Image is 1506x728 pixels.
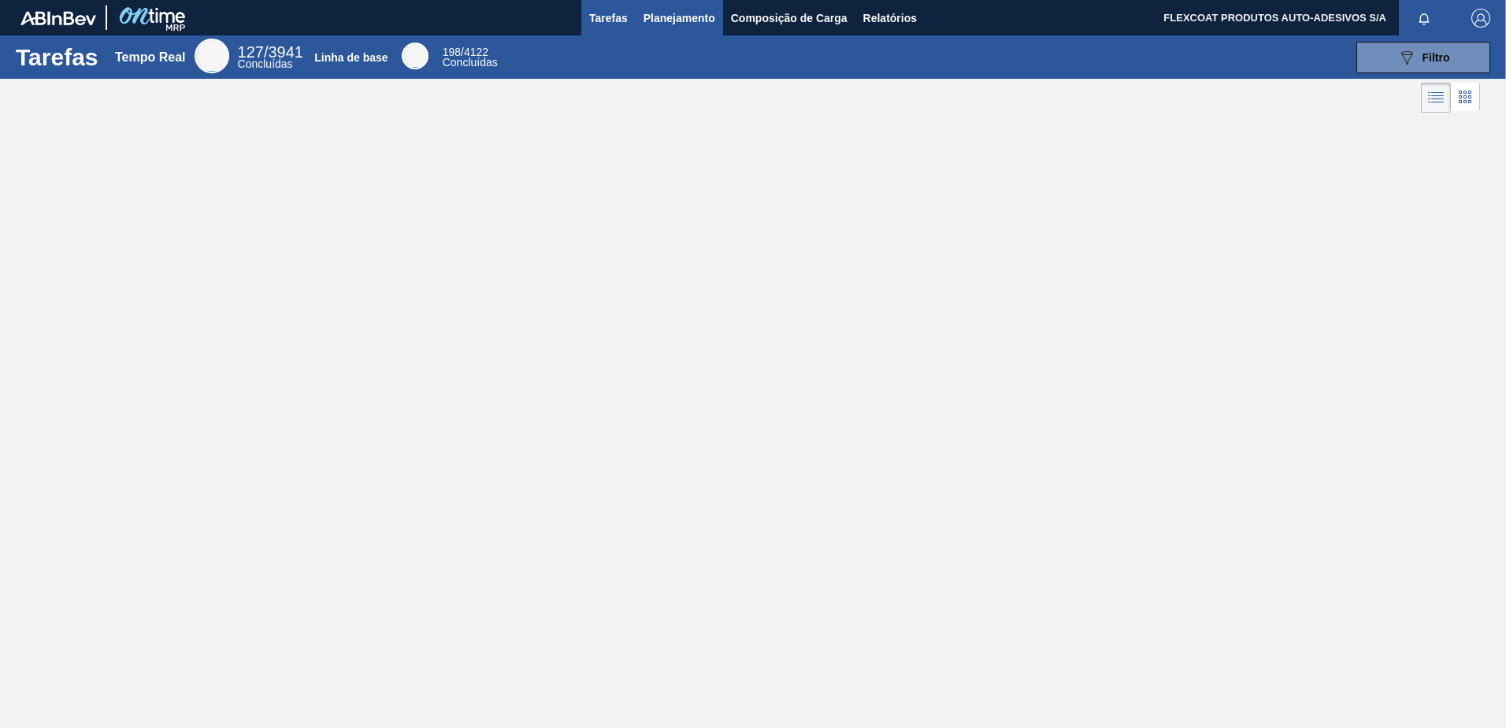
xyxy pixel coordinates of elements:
span: Concluídas [238,58,293,70]
span: / [443,46,488,58]
div: Visão em Cards [1451,83,1480,113]
div: Real Time [238,46,303,69]
span: Tarefas [589,9,628,28]
span: 127 [238,43,264,61]
span: Filtro [1423,51,1450,64]
div: Visão em Lista [1421,83,1451,113]
div: Base Line [443,47,498,68]
font: 4122 [464,46,488,58]
h1: Tarefas [16,48,98,66]
img: TNhmsLtSVTkK8tSr43FrP2fwEKptu5GPRR3wAAAABJRU5ErkJggg== [20,11,96,25]
img: Logout [1471,9,1490,28]
div: Base Line [402,43,428,69]
span: Concluídas [443,56,498,69]
div: Real Time [195,39,229,73]
span: / [238,43,303,61]
div: Linha de base [314,51,388,64]
button: Notificações [1399,7,1449,29]
span: Relatórios [863,9,917,28]
font: 3941 [268,43,303,61]
span: Planejamento [644,9,715,28]
div: Tempo Real [115,50,186,65]
span: 198 [443,46,461,58]
span: Composição de Carga [731,9,848,28]
button: Filtro [1356,42,1490,73]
